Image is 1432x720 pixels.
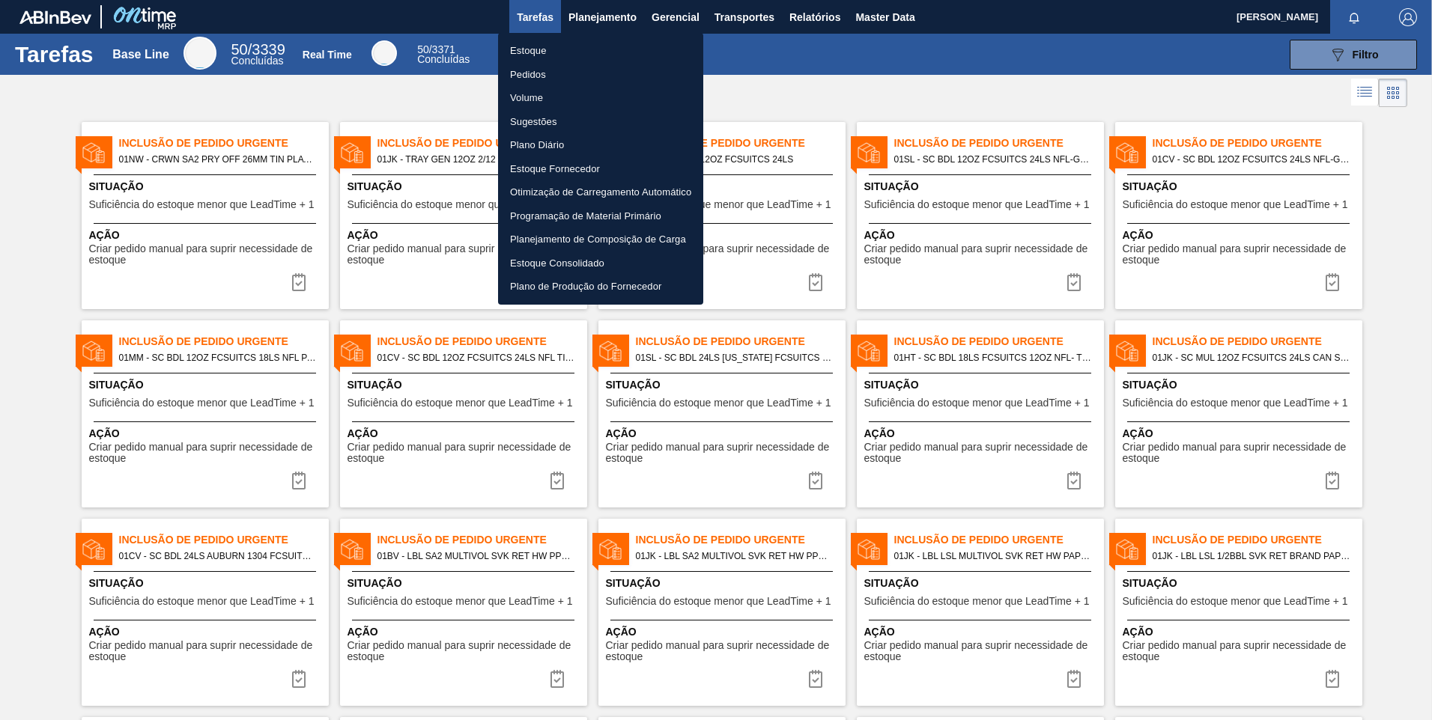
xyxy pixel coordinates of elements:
[498,251,703,275] a: Estoque Consolidado
[498,133,703,157] a: Plano Diário
[498,63,703,87] a: Pedidos
[498,275,703,299] a: Plano de Produção do Fornecedor
[498,228,703,251] a: Planejamento de Composição de Carga
[498,39,703,63] a: Estoque
[498,180,703,204] a: Otimização de Carregamento Automático
[498,110,703,134] a: Sugestões
[498,157,703,181] a: Estoque Fornecedor
[498,204,703,228] a: Programação de Material Primário
[498,86,703,110] a: Volume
